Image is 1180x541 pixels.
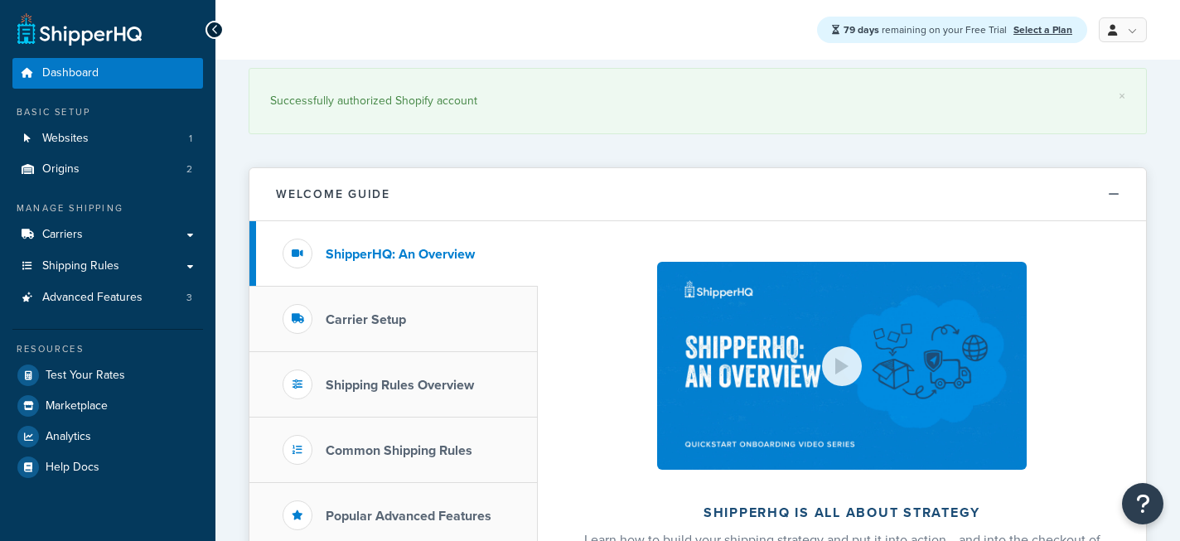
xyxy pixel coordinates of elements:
[12,283,203,313] li: Advanced Features
[12,58,203,89] a: Dashboard
[12,105,203,119] div: Basic Setup
[12,422,203,452] a: Analytics
[186,162,192,176] span: 2
[12,283,203,313] a: Advanced Features3
[1013,22,1072,37] a: Select a Plan
[42,228,83,242] span: Carriers
[12,342,203,356] div: Resources
[326,247,475,262] h3: ShipperHQ: An Overview
[12,360,203,390] a: Test Your Rates
[326,509,491,524] h3: Popular Advanced Features
[326,443,472,458] h3: Common Shipping Rules
[186,291,192,305] span: 3
[46,461,99,475] span: Help Docs
[42,291,143,305] span: Advanced Features
[270,89,1125,113] div: Successfully authorized Shopify account
[42,162,80,176] span: Origins
[12,123,203,154] li: Websites
[189,132,192,146] span: 1
[12,452,203,482] a: Help Docs
[657,262,1027,470] img: ShipperHQ is all about strategy
[582,505,1102,520] h2: ShipperHQ is all about strategy
[12,391,203,421] a: Marketplace
[844,22,1009,37] span: remaining on your Free Trial
[42,259,119,273] span: Shipping Rules
[12,251,203,282] a: Shipping Rules
[249,168,1146,221] button: Welcome Guide
[326,378,474,393] h3: Shipping Rules Overview
[42,132,89,146] span: Websites
[46,430,91,444] span: Analytics
[12,154,203,185] a: Origins2
[326,312,406,327] h3: Carrier Setup
[844,22,879,37] strong: 79 days
[1119,89,1125,103] a: ×
[42,66,99,80] span: Dashboard
[46,399,108,413] span: Marketplace
[276,188,390,200] h2: Welcome Guide
[12,123,203,154] a: Websites1
[12,220,203,250] a: Carriers
[12,154,203,185] li: Origins
[12,201,203,215] div: Manage Shipping
[46,369,125,383] span: Test Your Rates
[1122,483,1163,524] button: Open Resource Center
